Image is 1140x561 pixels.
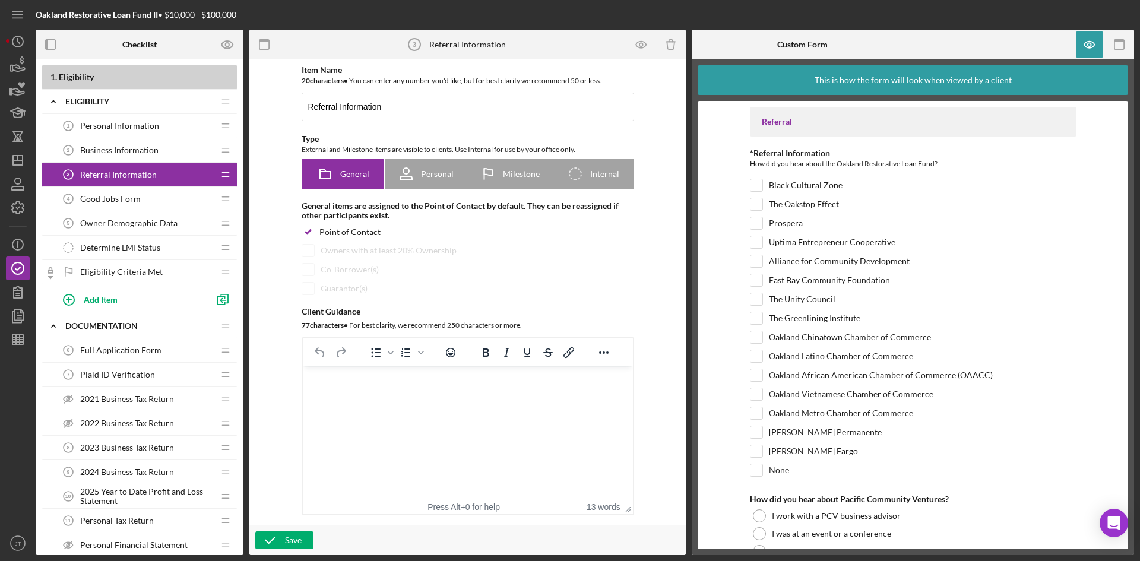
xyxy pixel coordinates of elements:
span: Owner Demographic Data [80,218,178,228]
div: Referral [762,117,1065,126]
label: The Greenlining Institute [769,312,860,324]
div: *Referral Information [750,148,1076,158]
b: Custom Form [777,40,828,49]
button: Bold [476,344,496,361]
button: Emojis [441,344,461,361]
b: Checklist [122,40,157,49]
label: Prospera [769,217,803,229]
tspan: 1 [67,123,70,129]
button: Redo [331,344,351,361]
label: Black Cultural Zone [769,179,843,191]
div: Press Alt+0 for help [411,502,516,512]
div: Press the Up and Down arrow keys to resize the editor. [620,499,633,514]
label: From a nonprofit organization or government agency [772,547,967,556]
span: Milestone [503,169,540,179]
label: I was at an event or a conference [772,529,891,538]
iframe: Rich Text Area [303,366,633,499]
div: Co-Borrower(s) [321,265,379,274]
label: [PERSON_NAME] Permanente [769,426,882,438]
button: Italic [496,344,517,361]
label: Oakland Metro Chamber of Commerce [769,407,913,419]
div: Eligibility [65,97,214,106]
tspan: 5 [67,220,70,226]
span: Internal [590,169,619,179]
label: Alliance for Community Development [769,255,910,267]
span: 2024 Business Tax Return [80,467,174,477]
label: None [769,464,789,476]
tspan: 4 [67,196,70,202]
span: Business Information [80,145,159,155]
div: Bullet list [366,344,395,361]
div: How did you hear about Pacific Community Ventures? [750,495,1076,504]
div: Numbered list [396,344,426,361]
tspan: 2 [67,147,70,153]
button: Undo [310,344,330,361]
tspan: 6 [67,347,70,353]
div: Client Guidance [302,307,634,316]
label: The Unity Council [769,293,835,305]
span: General [340,169,369,179]
div: Referral Information [429,40,506,49]
span: Full Application Form [80,346,161,355]
button: JT [6,531,30,555]
div: Documentation [65,321,214,331]
div: For best clarity, we recommend 250 characters or more. [302,319,634,331]
tspan: 7 [67,372,70,378]
div: Save [285,531,302,549]
div: Item Name [302,65,634,75]
button: Add Item [53,287,208,311]
label: [PERSON_NAME] Fargo [769,445,858,457]
button: 13 words [587,502,620,512]
tspan: 8 [67,445,70,451]
b: Oakland Restorative Loan Fund II [36,9,158,20]
tspan: 9 [67,469,70,475]
label: Oakland African American Chamber of Commerce (OAACC) [769,369,993,381]
text: JT [15,540,21,547]
tspan: 3 [413,41,416,48]
span: Plaid ID Verification [80,370,155,379]
label: Oakland Vietnamese Chamber of Commerce [769,388,933,400]
span: 2021 Business Tax Return [80,394,174,404]
button: Strikethrough [538,344,558,361]
label: Oakland Chinatown Chamber of Commerce [769,331,931,343]
div: Guarantor(s) [321,284,368,293]
label: Uptima Entrepreneur Cooperative [769,236,895,248]
label: The Oakstop Effect [769,198,839,210]
div: Point of Contact [319,227,381,237]
span: Good Jobs Form [80,194,141,204]
button: Insert/edit link [559,344,579,361]
button: Reveal or hide additional toolbar items [594,344,614,361]
div: General items are assigned to the Point of Contact by default. They can be reassigned if other pa... [302,201,634,220]
span: Eligibility Criteria Met [80,267,163,277]
div: External and Milestone items are visible to clients. Use Internal for use by your office only. [302,144,634,156]
div: Open Intercom Messenger [1100,509,1128,537]
div: Type [302,134,634,144]
label: East Bay Community Foundation [769,274,890,286]
button: Save [255,531,313,549]
span: Personal [421,169,454,179]
span: Eligibility [59,72,94,82]
span: 2023 Business Tax Return [80,443,174,452]
button: Underline [517,344,537,361]
div: How did you hear about the Oakland Restorative Loan Fund? [750,158,1076,173]
span: Personal Tax Return [80,516,154,525]
label: I work with a PCV business advisor [772,511,901,521]
div: This is how the form will look when viewed by a client [815,65,1012,95]
span: 1 . [50,72,57,82]
tspan: 11 [65,518,71,524]
span: 2022 Business Tax Return [80,419,174,428]
div: Add Item [84,288,118,310]
span: 2025 Year to Date Profit and Loss Statement [80,487,214,506]
div: You can enter any number you'd like, but for best clarity we recommend 50 or less. [302,75,634,87]
tspan: 3 [67,172,70,178]
span: Personal Information [80,121,159,131]
span: Referral Information [80,170,157,179]
span: Personal Financial Statement [80,540,188,550]
b: 20 character s • [302,76,348,85]
label: Oakland Latino Chamber of Commerce [769,350,913,362]
tspan: 10 [65,493,71,499]
b: 77 character s • [302,321,348,329]
div: • $10,000 - $100,000 [36,10,236,20]
span: Determine LMI Status [80,243,160,252]
div: Owners with at least 20% Ownership [321,246,457,255]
